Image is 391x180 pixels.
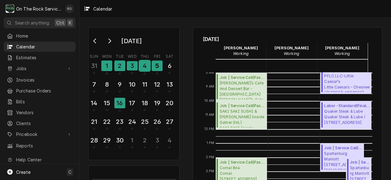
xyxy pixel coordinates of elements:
[203,127,216,132] span: 12 PM
[152,80,162,89] div: 12
[16,156,72,163] span: Help Center
[115,80,125,89] div: 9
[102,80,112,89] div: 8
[127,136,137,145] div: 1
[139,61,150,71] div: 4
[204,70,216,75] span: 8 AM
[324,73,370,92] span: PFLC LLC-Little Caesar’s Little Caesars - Chesnee / [STREET_ADDRESS][US_STATE]
[100,52,113,59] th: Monday
[16,33,72,39] span: Home
[233,51,249,56] em: Working
[89,98,99,108] div: 14
[126,52,138,59] th: Wednesday
[65,4,74,13] div: Rich Ortega's Avatar
[152,61,163,71] div: 5
[4,17,76,28] button: Search anythingCtrlK
[4,97,76,107] a: Bills
[127,117,137,126] div: 24
[266,43,317,59] div: Rich Ortega - Working
[320,101,371,129] div: [Service] Labor -Standard Quaker Steak & Lube Quaker Steak & Lube / 10 Chrome Dr, Greenville, SC ...
[317,43,368,59] div: Todd Brady - Working
[324,151,362,170] span: Spartanburg Marriott [STREET_ADDRESS][DEMOGRAPHIC_DATA]
[4,107,76,118] a: Vendors
[216,101,267,129] div: Job | Service Call(Past Due)SAKI SAKI SUSHI & [PERSON_NAME] (inside Gather GVL)SAKI SAKI (inside ...
[127,61,138,70] div: 3
[140,136,149,145] div: 2
[16,43,72,50] span: Calendar
[165,80,174,89] div: 13
[16,6,62,12] div: On The Rock Services
[140,117,149,126] div: 25
[4,42,76,52] a: Calendar
[152,136,162,145] div: 3
[4,129,76,139] a: Go to Pricebook
[216,101,267,129] div: [Service] Job | Service Call SAKI SAKI SUSHI & HIBACHI (inside Gather GVL) SAKI SAKI (inside Gath...
[114,61,125,71] div: 2
[89,136,99,145] div: 28
[16,98,72,105] span: Bills
[16,88,72,94] span: Purchase Orders
[216,73,267,101] div: Job | Service Call(Past Due)[PERSON_NAME]’s Cafe And Dessert Bar - [GEOGRAPHIC_DATA][PERSON_NAME]...
[204,112,216,117] span: 11 AM
[165,136,174,145] div: 4
[320,143,364,172] div: Job | Service Call(Parts Needed/Research)Spartanburg Marriott[STREET_ADDRESS][DEMOGRAPHIC_DATA]
[113,52,126,59] th: Tuesday
[16,120,72,127] span: Clients
[324,145,362,151] span: Job | Service Call ( Parts Needed/Research )
[320,143,364,172] div: [Service] Job | Service Call Spartanburg Marriott 299 n church st ID: JOB-1039 Status: Parts Need...
[6,4,14,13] div: O
[102,98,112,108] div: 15
[220,75,265,80] span: Job | Service Call ( Past Due )
[220,109,265,128] span: SAKI SAKI SUSHI & [PERSON_NAME] (inside Gather GVL) SAKI SAKI (inside Gather GVL) / [STREET_ADDRESS]
[204,155,216,160] span: 2 PM
[115,136,125,145] div: 30
[204,169,216,174] span: 3 PM
[152,117,162,126] div: 26
[16,65,63,72] span: Jobs
[16,169,30,175] span: Create
[324,103,370,109] span: Labor -Standard ( Finalized )
[15,20,49,26] span: Search anything
[16,131,63,137] span: Pricebook
[220,103,265,109] span: Job | Service Call ( Past Due )
[325,46,359,50] strong: [PERSON_NAME]
[68,169,71,175] span: C
[216,73,267,101] div: [Service] Job | Service Call Carmela’s Cafe And Dessert Bar - Greenville Carmella’s Cafe and Dess...
[165,98,174,108] div: 20
[127,98,137,108] div: 17
[101,61,112,71] div: 1
[320,101,371,129] div: Labor -Standard(Finalized)Quaker Steak & LubeQuaker Steak & Lube / [STREET_ADDRESS]
[140,98,149,108] div: 18
[4,118,76,128] a: Clients
[4,52,76,63] a: Estimates
[88,27,180,160] div: Calendar Day Picker
[4,75,76,85] a: Invoices
[89,36,101,46] button: Go to previous month
[220,160,265,165] span: Job | Service Call ( Past Due )
[4,155,76,165] a: Go to Help Center
[274,46,309,50] strong: [PERSON_NAME]
[103,36,116,46] button: Go to next month
[284,51,299,56] em: Working
[152,98,162,108] div: 19
[4,31,76,41] a: Home
[16,77,72,83] span: Invoices
[203,35,372,43] span: [DATE]
[4,86,76,96] a: Purchase Orders
[114,98,125,108] div: 16
[224,46,258,50] strong: [PERSON_NAME]
[16,142,72,149] span: Reports
[56,20,64,26] span: Ctrl
[89,80,99,89] div: 7
[6,4,14,13] div: On The Rock Services's Avatar
[151,52,163,59] th: Friday
[139,52,151,59] th: Thursday
[16,54,72,61] span: Estimates
[320,66,371,94] div: Job | Service Call(Uninvoiced)PFLC LLC-Little Caesar’sLittle Caesars - Chesnee / [STREET_ADDRESS]...
[203,98,216,103] span: 10 AM
[165,61,174,70] div: 6
[163,52,176,59] th: Saturday
[334,51,350,56] em: Working
[4,141,76,151] a: Reports
[140,80,149,89] div: 11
